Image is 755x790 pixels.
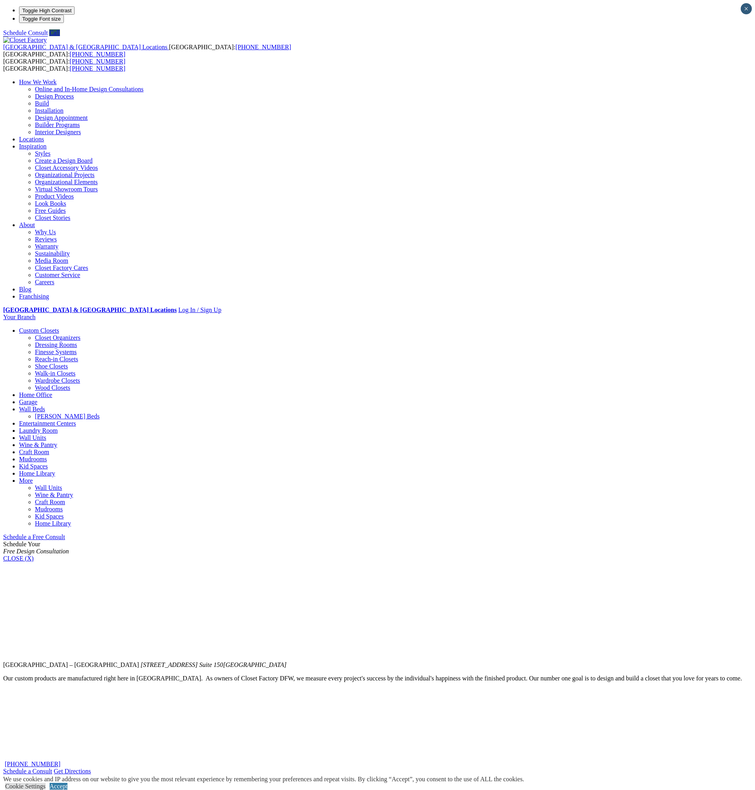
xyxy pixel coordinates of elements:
[35,157,92,164] a: Create a Design Board
[35,193,74,200] a: Product Videos
[49,29,60,36] a: Call
[19,15,64,23] button: Toggle Font size
[35,363,68,370] a: Shoe Closets
[3,555,34,562] a: CLOSE (X)
[19,327,59,334] a: Custom Closets
[22,16,61,22] span: Toggle Font size
[3,44,169,50] a: [GEOGRAPHIC_DATA] & [GEOGRAPHIC_DATA] Locations
[3,29,48,36] a: Schedule Consult
[35,150,50,157] a: Styles
[3,661,139,668] span: [GEOGRAPHIC_DATA] – [GEOGRAPHIC_DATA]
[3,776,524,783] div: We use cookies and IP address on our website to give you the most relevant experience by remember...
[35,356,78,362] a: Reach-in Closets
[35,484,62,491] a: Wall Units
[35,186,98,193] a: Virtual Showroom Tours
[19,6,75,15] button: Toggle High Contrast
[19,293,49,300] a: Franchising
[35,100,49,107] a: Build
[35,513,63,520] a: Kid Spaces
[5,761,60,767] a: [PHONE_NUMBER]
[35,257,68,264] a: Media Room
[35,179,98,185] a: Organizational Elements
[3,541,69,555] span: Schedule Your
[35,413,100,420] a: [PERSON_NAME] Beds
[35,121,80,128] a: Builder Programs
[19,470,55,477] a: Home Library
[35,279,54,285] a: Careers
[19,449,49,455] a: Craft Room
[35,272,80,278] a: Customer Service
[35,341,77,348] a: Dressing Rooms
[178,306,221,313] a: Log In / Sign Up
[70,58,125,65] a: [PHONE_NUMBER]
[35,499,65,505] a: Craft Room
[19,143,46,150] a: Inspiration
[19,136,44,143] a: Locations
[35,250,70,257] a: Sustainability
[19,406,45,412] a: Wall Beds
[3,44,167,50] span: [GEOGRAPHIC_DATA] & [GEOGRAPHIC_DATA] Locations
[3,675,752,682] p: Our custom products are manufactured right here in [GEOGRAPHIC_DATA]. As owners of Closet Factory...
[19,434,46,441] a: Wall Units
[140,661,286,668] em: [STREET_ADDRESS] Suite 150
[3,534,65,540] a: Schedule a Free Consult (opens a dropdown menu)
[741,3,752,14] button: Close
[35,384,70,391] a: Wood Closets
[35,93,74,100] a: Design Process
[35,229,56,235] a: Why Us
[19,286,31,293] a: Blog
[70,65,125,72] a: [PHONE_NUMBER]
[3,314,35,320] a: Your Branch
[3,768,52,775] a: Schedule a Consult
[50,783,67,790] a: Accept
[35,107,63,114] a: Installation
[35,506,63,513] a: Mudrooms
[35,200,66,207] a: Look Books
[35,243,58,250] a: Warranty
[35,334,81,341] a: Closet Organizers
[22,8,71,13] span: Toggle High Contrast
[35,377,80,384] a: Wardrobe Closets
[35,370,75,377] a: Walk-in Closets
[35,207,66,214] a: Free Guides
[35,86,144,92] a: Online and In-Home Design Consultations
[35,349,77,355] a: Finesse Systems
[35,164,98,171] a: Closet Accessory Videos
[19,427,58,434] a: Laundry Room
[19,222,35,228] a: About
[35,264,88,271] a: Closet Factory Cares
[3,37,47,44] img: Closet Factory
[35,236,57,243] a: Reviews
[3,44,291,58] span: [GEOGRAPHIC_DATA]: [GEOGRAPHIC_DATA]:
[19,441,57,448] a: Wine & Pantry
[35,214,70,221] a: Closet Stories
[223,661,286,668] span: [GEOGRAPHIC_DATA]
[5,783,46,790] a: Cookie Settings
[19,456,47,462] a: Mudrooms
[35,114,88,121] a: Design Appointment
[3,306,177,313] a: [GEOGRAPHIC_DATA] & [GEOGRAPHIC_DATA] Locations
[35,171,94,178] a: Organizational Projects
[19,79,57,85] a: How We Work
[35,520,71,527] a: Home Library
[19,420,76,427] a: Entertainment Centers
[3,548,69,555] em: Free Design Consultation
[70,51,125,58] a: [PHONE_NUMBER]
[19,391,52,398] a: Home Office
[19,463,48,470] a: Kid Spaces
[35,129,81,135] a: Interior Designers
[19,477,33,484] a: More menu text will display only on big screen
[54,768,91,775] a: Click Get Directions to get location on google map
[35,491,73,498] a: Wine & Pantry
[19,399,37,405] a: Garage
[235,44,291,50] a: [PHONE_NUMBER]
[3,58,125,72] span: [GEOGRAPHIC_DATA]: [GEOGRAPHIC_DATA]:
